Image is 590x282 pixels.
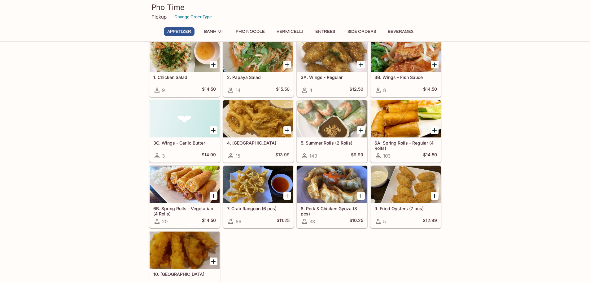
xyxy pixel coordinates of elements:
[283,126,291,134] button: Add 4. Calamari
[227,75,290,80] h5: 2. Papaya Salad
[349,218,363,225] h5: $10.25
[371,100,441,137] div: 6A. Spring Rolls - Regular (4 Rolls)
[297,166,367,203] div: 8. Pork & Chicken Gyoza (8 pcs)
[236,87,241,93] span: 14
[370,34,441,97] a: 3B. Wings - Fish Sauce8$14.50
[199,27,227,36] button: Banh Mi
[374,206,437,211] h5: 9. Fried Oysters (7 pcs)
[309,87,312,93] span: 4
[150,35,220,72] div: 1. Chicken Salad
[150,232,220,269] div: 10. Tempura
[297,100,367,137] div: 5. Summer Rolls (2 Rolls)
[172,12,215,22] button: Change Order Type
[223,100,294,163] a: 4. [GEOGRAPHIC_DATA]15$13.99
[149,100,220,163] a: 3C. Wings - Garlic Butter3$14.99
[423,152,437,159] h5: $14.50
[149,166,220,228] a: 6B. Spring Rolls - Vegetarian (4 Rolls)20$14.50
[297,100,367,163] a: 5. Summer Rolls (2 Rolls)149$9.99
[301,140,363,145] h5: 5. Summer Rolls (2 Rolls)
[202,152,216,159] h5: $14.99
[309,153,317,159] span: 149
[431,192,439,200] button: Add 9. Fried Oysters (7 pcs)
[374,75,437,80] h5: 3B. Wings - Fish Sauce
[236,153,240,159] span: 15
[223,166,294,228] a: 7. Crab Rangoon (6 pcs)56$11.25
[357,192,365,200] button: Add 8. Pork & Chicken Gyoza (8 pcs)
[227,206,290,211] h5: 7. Crab Rangoon (6 pcs)
[202,86,216,94] h5: $14.50
[150,166,220,203] div: 6B. Spring Rolls - Vegetarian (4 Rolls)
[162,87,165,93] span: 9
[383,219,386,224] span: 5
[277,218,290,225] h5: $11.25
[384,27,417,36] button: Beverages
[151,2,439,12] h3: Pho Time
[275,152,290,159] h5: $13.99
[223,34,294,97] a: 2. Papaya Salad14$15.50
[297,166,367,228] a: 8. Pork & Chicken Gyoza (8 pcs)33$10.25
[283,192,291,200] button: Add 7. Crab Rangoon (6 pcs)
[374,140,437,150] h5: 6A. Spring Rolls - Regular (4 Rolls)
[297,35,367,72] div: 3A. Wings - Regular
[283,61,291,68] button: Add 2. Papaya Salad
[210,126,217,134] button: Add 3C. Wings - Garlic Butter
[150,100,220,137] div: 3C. Wings - Garlic Butter
[202,218,216,225] h5: $14.50
[431,61,439,68] button: Add 3B. Wings - Fish Sauce
[371,166,441,203] div: 9. Fried Oysters (7 pcs)
[371,35,441,72] div: 3B. Wings - Fish Sauce
[153,75,216,80] h5: 1. Chicken Salad
[223,100,293,137] div: 4. Calamari
[210,192,217,200] button: Add 6B. Spring Rolls - Vegetarian (4 Rolls)
[227,140,290,145] h5: 4. [GEOGRAPHIC_DATA]
[383,153,391,159] span: 103
[344,27,379,36] button: Side Orders
[311,27,339,36] button: Entrees
[273,27,306,36] button: Vermicelli
[309,219,315,224] span: 33
[153,271,216,277] h5: 10. [GEOGRAPHIC_DATA]
[210,61,217,68] button: Add 1. Chicken Salad
[370,100,441,163] a: 6A. Spring Rolls - Regular (4 Rolls)103$14.50
[149,34,220,97] a: 1. Chicken Salad9$14.50
[164,27,194,36] button: Appetizer
[370,166,441,228] a: 9. Fried Oysters (7 pcs)5$12.99
[383,87,386,93] span: 8
[301,206,363,216] h5: 8. Pork & Chicken Gyoza (8 pcs)
[223,35,293,72] div: 2. Papaya Salad
[162,219,168,224] span: 20
[423,86,437,94] h5: $14.50
[153,206,216,216] h5: 6B. Spring Rolls - Vegetarian (4 Rolls)
[423,218,437,225] h5: $12.99
[162,153,165,159] span: 3
[431,126,439,134] button: Add 6A. Spring Rolls - Regular (4 Rolls)
[223,166,293,203] div: 7. Crab Rangoon (6 pcs)
[276,86,290,94] h5: $15.50
[232,27,268,36] button: Pho Noodle
[210,258,217,265] button: Add 10. Tempura
[153,140,216,145] h5: 3C. Wings - Garlic Butter
[351,152,363,159] h5: $9.99
[297,34,367,97] a: 3A. Wings - Regular4$12.50
[349,86,363,94] h5: $12.50
[236,219,241,224] span: 56
[357,61,365,68] button: Add 3A. Wings - Regular
[301,75,363,80] h5: 3A. Wings - Regular
[151,14,167,20] p: Pickup
[357,126,365,134] button: Add 5. Summer Rolls (2 Rolls)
